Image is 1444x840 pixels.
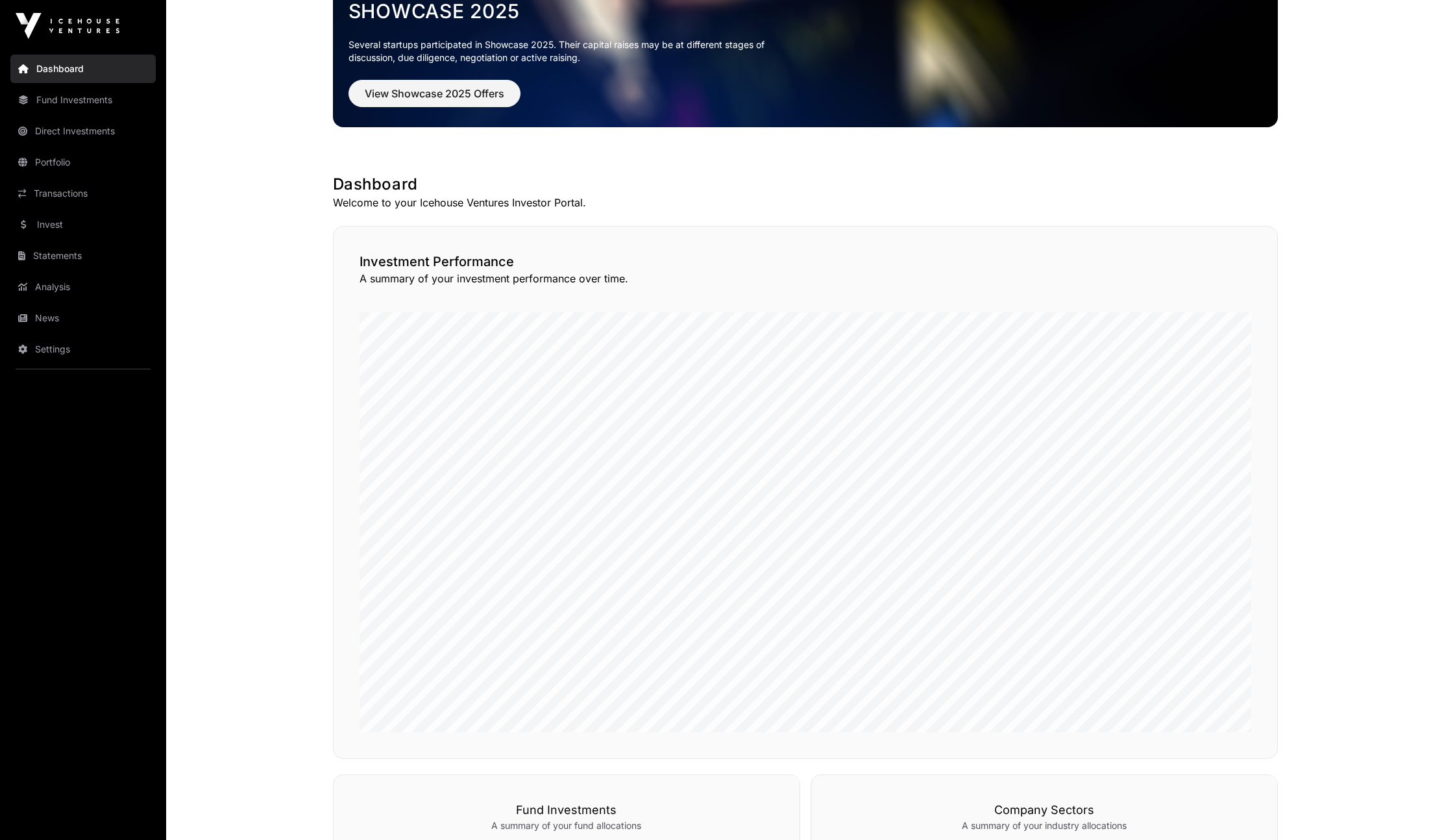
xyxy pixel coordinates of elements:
[837,819,1251,832] p: A summary of your industry allocations
[16,13,119,39] img: Icehouse Ventures Logo
[360,253,1251,271] h2: Investment Performance
[10,210,156,239] a: Invest
[1379,778,1444,840] iframe: Chat Widget
[10,304,156,332] a: News
[365,86,504,101] span: View Showcase 2025 Offers
[333,174,1278,195] h1: Dashboard
[360,801,774,819] h3: Fund Investments
[360,271,1251,286] p: A summary of your investment performance over time.
[349,38,785,64] p: Several startups participated in Showcase 2025. Their capital raises may be at different stages o...
[837,801,1251,819] h3: Company Sectors
[10,241,156,270] a: Statements
[360,819,774,832] p: A summary of your fund allocations
[10,179,156,208] a: Transactions
[10,117,156,145] a: Direct Investments
[349,93,520,106] a: View Showcase 2025 Offers
[10,273,156,301] a: Analysis
[10,335,156,364] a: Settings
[10,55,156,83] a: Dashboard
[10,148,156,177] a: Portfolio
[333,195,1278,210] p: Welcome to your Icehouse Ventures Investor Portal.
[10,86,156,114] a: Fund Investments
[349,80,520,107] button: View Showcase 2025 Offers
